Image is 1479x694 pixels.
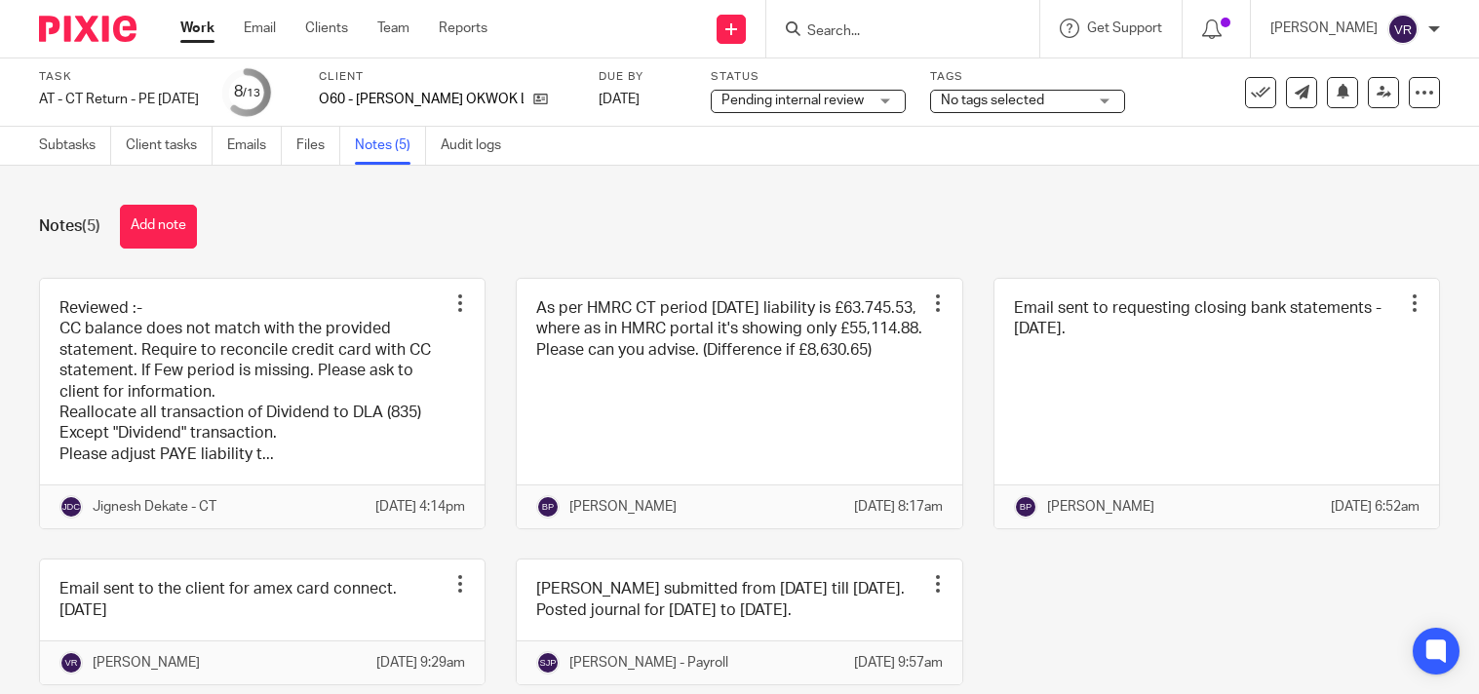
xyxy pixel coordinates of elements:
a: Email [244,19,276,38]
img: svg%3E [1387,14,1419,45]
button: Add note [120,205,197,249]
img: svg%3E [1014,495,1037,519]
a: Team [377,19,409,38]
a: Subtasks [39,127,111,165]
p: [PERSON_NAME] - Payroll [569,653,728,673]
input: Search [805,23,981,41]
a: Audit logs [441,127,516,165]
p: O60 - [PERSON_NAME] OKWOK LTD* [319,90,524,109]
span: [DATE] [599,93,640,106]
label: Client [319,69,574,85]
a: Notes (5) [355,127,426,165]
div: 8 [234,81,260,103]
a: Emails [227,127,282,165]
p: [DATE] 9:29am [376,653,465,673]
span: Get Support [1087,21,1162,35]
p: Jignesh Dekate - CT [93,497,216,517]
a: Client tasks [126,127,213,165]
p: [PERSON_NAME] [1270,19,1378,38]
label: Due by [599,69,686,85]
label: Status [711,69,906,85]
span: (5) [82,218,100,234]
div: AT - CT Return - PE [DATE] [39,90,199,109]
p: [PERSON_NAME] [93,653,200,673]
label: Task [39,69,199,85]
p: [DATE] 6:52am [1331,497,1420,517]
a: Files [296,127,340,165]
a: Clients [305,19,348,38]
img: svg%3E [59,495,83,519]
small: /13 [243,88,260,98]
a: Work [180,19,214,38]
span: Pending internal review [721,94,864,107]
img: Pixie [39,16,136,42]
a: Reports [439,19,487,38]
img: svg%3E [59,651,83,675]
img: svg%3E [536,495,560,519]
p: [DATE] 9:57am [854,653,943,673]
label: Tags [930,69,1125,85]
span: No tags selected [941,94,1044,107]
p: [DATE] 4:14pm [375,497,465,517]
div: AT - CT Return - PE 31-05-2025 [39,90,199,109]
p: [PERSON_NAME] [569,497,677,517]
p: [DATE] 8:17am [854,497,943,517]
h1: Notes [39,216,100,237]
p: [PERSON_NAME] [1047,497,1154,517]
img: svg%3E [536,651,560,675]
